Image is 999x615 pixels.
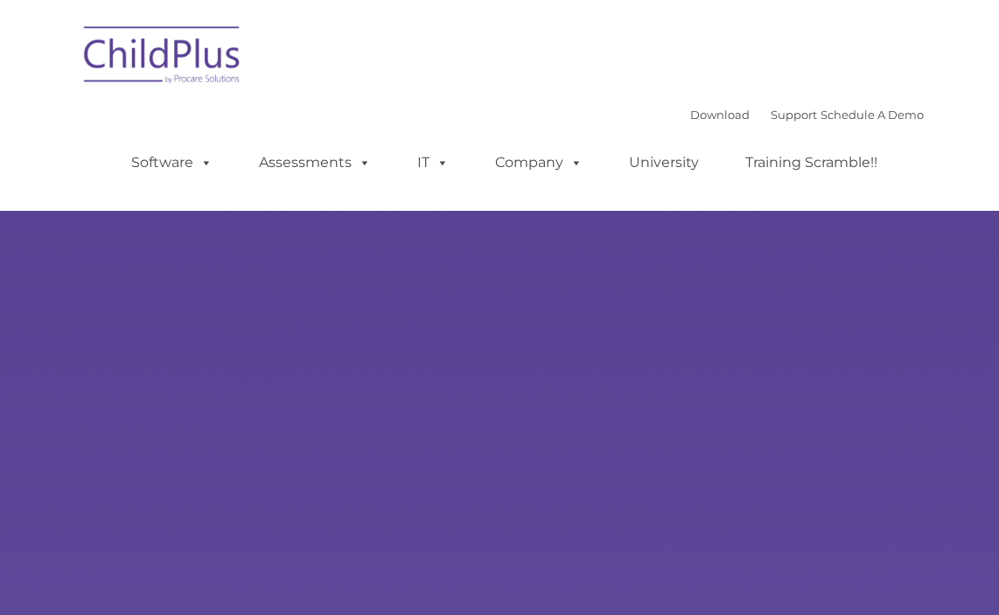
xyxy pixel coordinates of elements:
[114,145,230,180] a: Software
[728,145,895,180] a: Training Scramble!!
[690,108,924,122] font: |
[241,145,388,180] a: Assessments
[690,108,750,122] a: Download
[478,145,600,180] a: Company
[400,145,466,180] a: IT
[821,108,924,122] a: Schedule A Demo
[75,14,250,101] img: ChildPlus by Procare Solutions
[771,108,817,122] a: Support
[611,145,716,180] a: University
